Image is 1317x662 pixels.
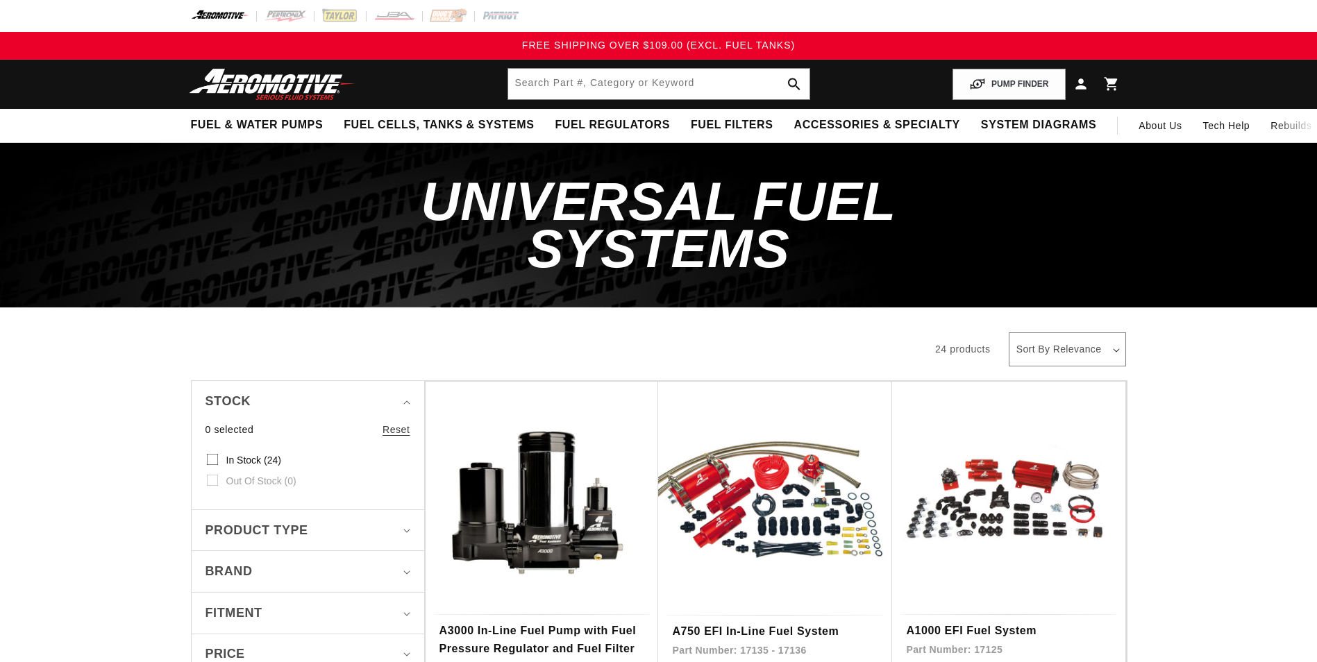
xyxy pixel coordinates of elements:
[935,343,991,355] span: 24 products
[1203,118,1250,133] span: Tech Help
[953,69,1065,100] button: PUMP FINDER
[383,422,410,437] a: Reset
[205,551,410,592] summary: Brand (0 selected)
[971,109,1107,142] summary: System Diagrams
[508,69,810,99] input: Search by Part Number, Category or Keyword
[794,118,960,133] span: Accessories & Specialty
[344,118,534,133] span: Fuel Cells, Tanks & Systems
[205,561,253,582] span: Brand
[205,593,410,634] summary: Fitment (0 selected)
[205,381,410,422] summary: Stock (0 selected)
[555,118,669,133] span: Fuel Regulators
[191,118,324,133] span: Fuel & Water Pumps
[906,622,1112,640] a: A1000 EFI Fuel System
[672,622,878,640] a: A750 EFI In-Line Fuel System
[1270,118,1311,133] span: Rebuilds
[544,109,680,142] summary: Fuel Regulators
[205,520,308,541] span: Product type
[181,109,334,142] summary: Fuel & Water Pumps
[185,68,359,101] img: Aeromotive
[691,118,773,133] span: Fuel Filters
[779,69,810,99] button: search button
[205,422,254,437] span: 0 selected
[1128,109,1192,142] a: About Us
[981,118,1096,133] span: System Diagrams
[226,454,281,466] span: In stock (24)
[522,40,795,51] span: FREE SHIPPING OVER $109.00 (EXCL. FUEL TANKS)
[1139,120,1182,131] span: About Us
[421,171,896,279] span: Universal Fuel Systems
[439,622,645,657] a: A3000 In-Line Fuel Pump with Fuel Pressure Regulator and Fuel Filter
[226,475,296,487] span: Out of stock (0)
[333,109,544,142] summary: Fuel Cells, Tanks & Systems
[205,510,410,551] summary: Product type (0 selected)
[784,109,971,142] summary: Accessories & Specialty
[205,603,262,623] span: Fitment
[680,109,784,142] summary: Fuel Filters
[1193,109,1261,142] summary: Tech Help
[205,391,251,411] span: Stock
